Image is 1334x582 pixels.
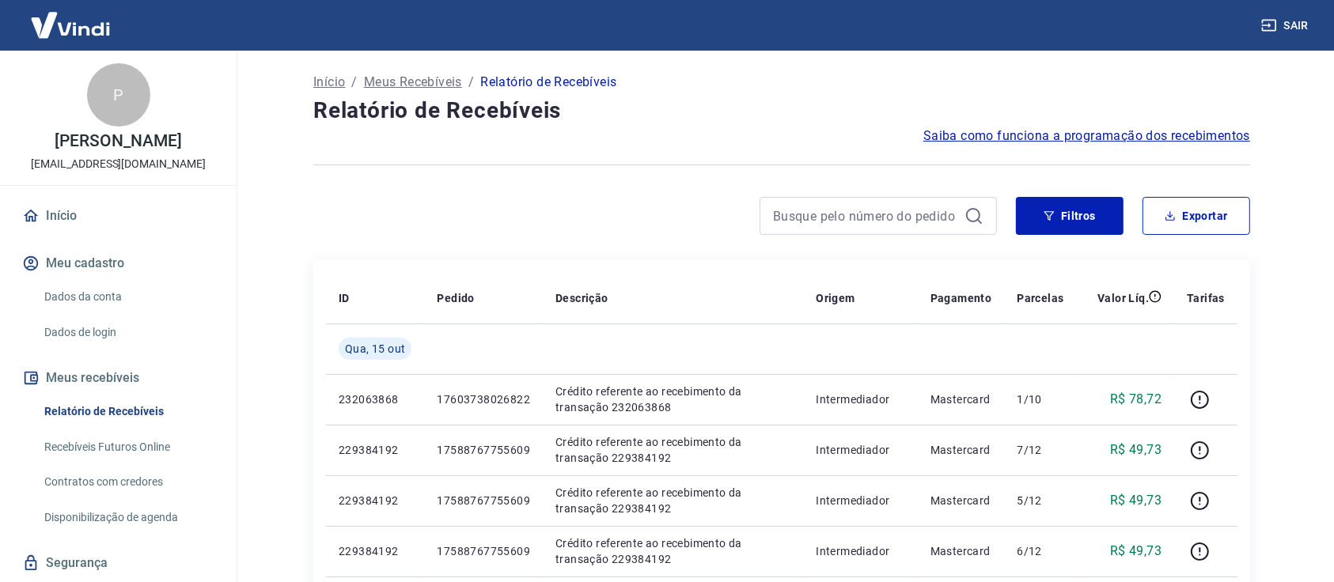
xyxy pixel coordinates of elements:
p: Intermediador [816,391,904,407]
p: Pedido [437,290,474,306]
p: R$ 49,73 [1110,440,1162,459]
a: Relatório de Recebíveis [38,395,218,428]
input: Busque pelo número do pedido [773,204,958,228]
p: 17588767755609 [437,493,530,508]
p: Crédito referente ao recebimento da transação 232063868 [555,384,790,415]
p: Descrição [555,290,608,306]
p: Relatório de Recebíveis [480,73,616,92]
p: Mastercard [930,442,992,458]
button: Filtros [1016,197,1124,235]
p: Crédito referente ao recebimento da transação 229384192 [555,485,790,516]
a: Saiba como funciona a programação dos recebimentos [923,127,1250,145]
a: Dados da conta [38,281,218,313]
p: / [351,73,357,92]
a: Contratos com credores [38,466,218,498]
p: R$ 49,73 [1110,542,1162,561]
p: Crédito referente ao recebimento da transação 229384192 [555,535,790,567]
p: Mastercard [930,391,992,407]
p: / [468,73,474,92]
p: Intermediador [816,442,904,458]
p: Mastercard [930,493,992,508]
h4: Relatório de Recebíveis [313,95,1250,127]
p: Crédito referente ao recebimento da transação 229384192 [555,434,790,466]
p: 1/10 [1017,391,1063,407]
p: 232063868 [339,391,411,407]
p: Intermediador [816,543,904,559]
p: Pagamento [930,290,992,306]
p: ID [339,290,350,306]
p: 229384192 [339,442,411,458]
p: 17588767755609 [437,543,530,559]
p: 5/12 [1017,493,1063,508]
button: Sair [1258,11,1315,40]
p: 229384192 [339,493,411,508]
p: [EMAIL_ADDRESS][DOMAIN_NAME] [31,156,206,172]
p: Mastercard [930,543,992,559]
p: R$ 49,73 [1110,491,1162,510]
a: Meus Recebíveis [364,73,462,92]
a: Início [19,198,218,233]
p: Parcelas [1017,290,1063,306]
p: 17588767755609 [437,442,530,458]
p: Intermediador [816,493,904,508]
button: Meu cadastro [19,246,218,281]
img: Vindi [19,1,122,49]
p: 6/12 [1017,543,1063,559]
span: Qua, 15 out [345,341,405,357]
p: 17603738026822 [437,391,530,407]
p: 7/12 [1017,442,1063,458]
a: Disponibilização de agenda [38,501,218,534]
p: Origem [816,290,855,306]
div: P [87,63,150,127]
p: Tarifas [1187,290,1225,306]
p: [PERSON_NAME] [55,133,181,149]
a: Início [313,73,345,92]
p: R$ 78,72 [1110,390,1162,409]
a: Segurança [19,546,218,580]
a: Dados de login [38,316,218,349]
p: Valor Líq. [1097,290,1149,306]
button: Exportar [1143,197,1250,235]
a: Recebíveis Futuros Online [38,431,218,463]
p: 229384192 [339,543,411,559]
button: Meus recebíveis [19,361,218,395]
